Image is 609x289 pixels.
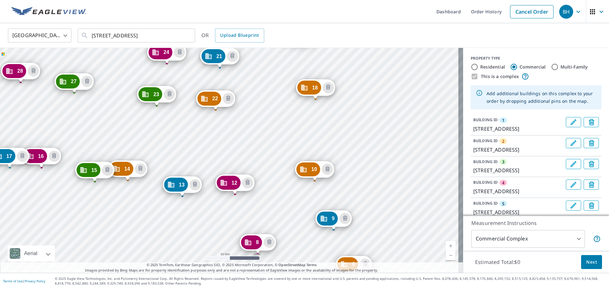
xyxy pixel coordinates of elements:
div: BH [559,5,573,19]
button: Edit building 5 [566,200,581,211]
p: BUILDING ID [473,200,498,206]
button: Delete building 4 [584,180,599,190]
div: Dropped pin, building 21, Commercial property, 4504 Aspenwood Trl Minnetonka, MN 55345 [200,48,239,68]
a: Terms of Use [3,279,23,283]
span: 15 [91,168,97,173]
img: EV Logo [11,7,86,16]
input: Search by address or latitude-longitude [92,27,182,44]
button: Delete building 1 [584,117,599,127]
div: Dropped pin, building 24, Commercial property, 4509 Redwood Cir Minnetonka, MN 55345 [147,44,186,64]
span: 3 [502,159,504,165]
button: Delete building 15 [102,165,113,176]
button: Delete building 23 [164,89,175,100]
span: 1 [502,117,504,123]
div: Dropped pin, building 15, Commercial property, 17505 Saddlewood Ln Minnetonka, MN 55345 [75,162,114,181]
span: 16 [38,154,44,159]
label: Commercial [520,64,546,70]
p: | [3,279,45,283]
button: Delete building 8 [264,237,275,248]
button: Delete building 9 [339,213,350,224]
button: Delete building 21 [227,51,238,62]
p: BUILDING ID [473,138,498,143]
div: Dropped pin, building 22, Commercial property, 4516 Aspenwood Trl Minnetonka, MN 55345 [196,90,235,110]
a: Current Level 19, Zoom Out [446,251,455,260]
div: Dropped pin, building 27, Commercial property, 4516 Redwood Cir Minnetonka, MN 55345 [55,73,94,93]
label: This is a complex [481,73,519,80]
p: © 2025 Eagle View Technologies, Inc. and Pictometry International Corp. All Rights Reserved. Repo... [55,276,606,286]
p: [STREET_ADDRESS] [473,146,563,154]
button: Edit building 3 [566,159,581,169]
button: Delete building 14 [135,163,146,174]
span: Upload Blueprint [220,31,259,39]
span: 6 [352,262,355,266]
label: Multi-Family [560,64,588,70]
button: Next [581,255,602,269]
div: Dropped pin, building 28, Commercial property, 4517 Laramie Trl Minnetonka, MN 55345 [1,63,40,82]
span: 2 [502,138,504,144]
a: Upload Blueprint [215,29,264,43]
p: [STREET_ADDRESS] [473,187,563,195]
a: Privacy Policy [25,279,45,283]
span: 5 [502,201,504,207]
a: Terms [306,262,317,267]
div: [GEOGRAPHIC_DATA] [8,27,71,44]
label: Residential [480,64,505,70]
div: OR [201,29,264,43]
button: Delete building 17 [17,151,28,162]
button: Delete building 22 [223,93,234,104]
span: 8 [256,240,259,245]
span: Next [586,258,597,266]
div: Dropped pin, building 9, Commercial property, 4531 Aspenwood Trl Minnetonka, MN 55345 [316,210,352,230]
button: Edit building 4 [566,180,581,190]
p: BUILDING ID [473,159,498,164]
span: 24 [163,50,169,55]
div: Dropped pin, building 12, Commercial property, 17405 Saddlewood Ln Minnetonka, MN 55345 [215,174,254,194]
a: Current Level 19, Zoom In [446,241,455,251]
span: 9 [332,216,335,221]
a: Cancel Order [510,5,553,18]
button: Delete building 12 [242,177,253,188]
div: Aerial [22,246,39,261]
div: Dropped pin, building 8, Commercial property, 4534 Aspenwood Trl Minnetonka, MN 55345 [240,234,276,254]
div: Dropped pin, building 23, Commercial property, 4517 Redwood Cir Minnetonka, MN 55345 [137,86,176,106]
div: Aerial [8,246,55,261]
p: BUILDING ID [473,117,498,122]
span: 18 [312,85,318,90]
button: Edit building 2 [566,138,581,148]
button: Edit building 1 [566,117,581,127]
button: Delete building 27 [82,76,93,87]
button: Delete building 6 [360,259,371,270]
span: 13 [179,182,185,187]
div: Dropped pin, building 13, Commercial property, 17415 Saddlewood Ln Minnetonka, MN 55345 [163,176,202,196]
a: OpenStreetMap [278,262,305,267]
p: BUILDING ID [473,180,498,185]
button: Delete building 16 [49,151,60,162]
span: 23 [154,92,159,97]
div: Dropped pin, building 18, Commercial property, 4517 Aspenwood Trl Minnetonka, MN 55345 [296,79,335,99]
div: Commercial Complex [471,230,585,248]
div: Dropped pin, building 14, Commercial property, 17421 Saddlewood Ln Minnetonka, MN 55345 [108,161,147,180]
button: Delete building 3 [584,159,599,169]
span: Each building may require a separate measurement report; if so, your account will be billed per r... [593,235,601,243]
div: Dropped pin, building 6, Commercial property, 4539 Aspenwood Trl Minnetonka, MN 55345 [336,256,372,276]
button: Delete building 28 [28,65,39,76]
span: 17 [6,154,12,159]
div: Dropped pin, building 16, Commercial property, 17515 Saddlewood Ln Minnetonka, MN 55345 [22,148,61,167]
span: 14 [124,167,130,171]
span: 12 [232,181,237,185]
p: [STREET_ADDRESS] [473,125,563,133]
div: PROPERTY TYPE [471,56,601,61]
span: 27 [71,79,76,84]
button: Delete building 18 [323,82,334,93]
button: Delete building 13 [189,179,200,190]
span: 21 [216,54,222,59]
button: Delete building 24 [174,47,185,58]
button: Delete building 5 [584,200,599,211]
button: Delete building 10 [322,164,333,175]
p: Measurement Instructions [471,219,601,227]
button: Delete building 2 [584,138,599,148]
p: [STREET_ADDRESS] [473,208,563,216]
span: 4 [502,180,504,186]
span: 28 [17,69,23,73]
span: © 2025 TomTom, Earthstar Geographics SIO, © 2025 Microsoft Corporation, © [147,262,317,268]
